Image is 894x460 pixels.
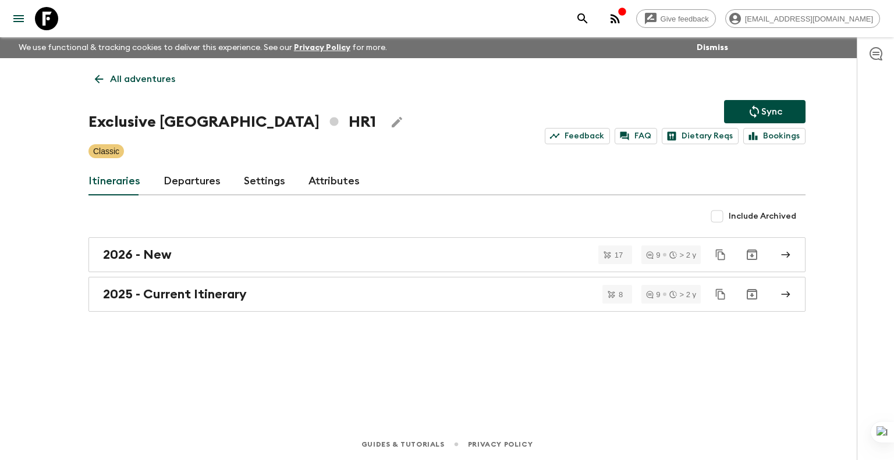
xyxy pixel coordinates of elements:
[612,291,630,298] span: 8
[646,291,660,298] div: 9
[93,145,119,157] p: Classic
[545,128,610,144] a: Feedback
[88,237,806,272] a: 2026 - New
[88,277,806,312] a: 2025 - Current Itinerary
[669,291,696,298] div: > 2 y
[103,287,247,302] h2: 2025 - Current Itinerary
[608,251,630,259] span: 17
[694,40,731,56] button: Dismiss
[88,110,376,134] h1: Exclusive [GEOGRAPHIC_DATA] HR1
[740,243,764,266] button: Archive
[740,283,764,306] button: Archive
[7,7,30,30] button: menu
[743,128,806,144] a: Bookings
[164,167,221,195] a: Departures
[571,7,594,30] button: search adventures
[761,105,782,119] p: Sync
[88,67,182,91] a: All adventures
[636,9,716,28] a: Give feedback
[110,72,175,86] p: All adventures
[361,438,445,451] a: Guides & Tutorials
[739,15,879,23] span: [EMAIL_ADDRESS][DOMAIN_NAME]
[654,15,715,23] span: Give feedback
[385,110,409,134] button: Edit Adventure Title
[103,247,172,262] h2: 2026 - New
[669,251,696,259] div: > 2 y
[725,9,880,28] div: [EMAIL_ADDRESS][DOMAIN_NAME]
[294,44,350,52] a: Privacy Policy
[615,128,657,144] a: FAQ
[88,167,140,195] a: Itineraries
[646,251,660,259] div: 9
[244,167,285,195] a: Settings
[710,284,731,305] button: Duplicate
[662,128,739,144] a: Dietary Reqs
[729,211,796,222] span: Include Archived
[14,37,392,58] p: We use functional & tracking cookies to deliver this experience. See our for more.
[308,167,360,195] a: Attributes
[710,244,731,265] button: Duplicate
[724,100,806,123] button: Sync adventure departures to the booking engine
[468,438,533,451] a: Privacy Policy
